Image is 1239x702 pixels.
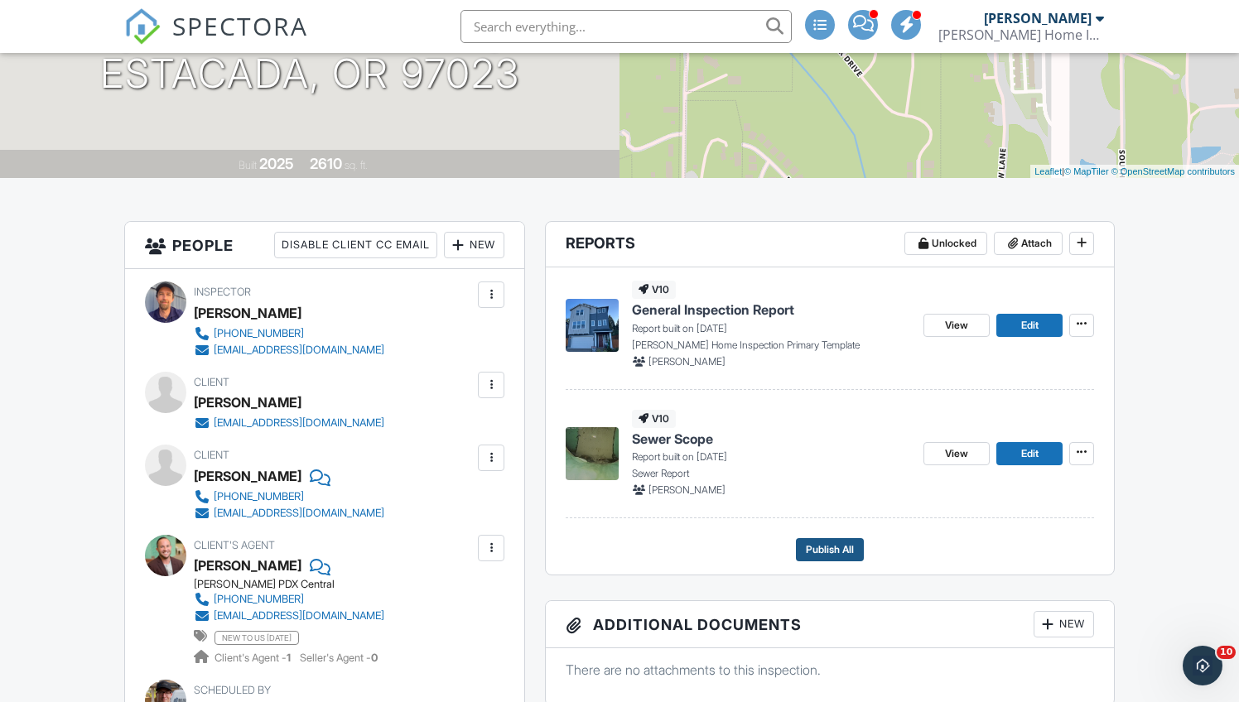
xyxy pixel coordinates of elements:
a: SPECTORA [124,22,308,57]
div: Murphy Home Inspection [938,26,1104,43]
div: [PERSON_NAME] [984,10,1092,26]
strong: 0 [371,652,378,664]
div: 2025 [259,155,294,172]
a: [EMAIL_ADDRESS][DOMAIN_NAME] [194,415,384,431]
span: Client [194,449,229,461]
h3: Additional Documents [546,601,1114,648]
div: [PHONE_NUMBER] [214,490,304,503]
span: SPECTORA [172,8,308,43]
input: Search everything... [460,10,792,43]
a: [EMAIL_ADDRESS][DOMAIN_NAME] [194,505,384,522]
span: Client's Agent - [215,652,293,664]
div: [EMAIL_ADDRESS][DOMAIN_NAME] [214,416,384,430]
div: New [444,232,504,258]
div: Disable Client CC Email [274,232,437,258]
a: [EMAIL_ADDRESS][DOMAIN_NAME] [194,342,384,358]
div: [EMAIL_ADDRESS][DOMAIN_NAME] [214,609,384,623]
span: Built [239,159,257,171]
span: Seller's Agent - [300,652,378,664]
img: The Best Home Inspection Software - Spectora [124,8,161,45]
h1: [STREET_ADDRESS] Estacada, OR 97023 [100,9,520,97]
span: 10 [1217,646,1236,659]
a: [EMAIL_ADDRESS][DOMAIN_NAME] [194,608,384,624]
div: [PERSON_NAME] [194,301,301,325]
strong: 1 [287,652,291,664]
span: Client [194,376,229,388]
span: Inspector [194,286,251,298]
div: [PERSON_NAME] PDX Central [194,578,398,591]
div: [EMAIL_ADDRESS][DOMAIN_NAME] [214,507,384,520]
span: Client's Agent [194,539,275,551]
a: Leaflet [1034,166,1062,176]
a: [PHONE_NUMBER] [194,591,384,608]
div: | [1030,165,1239,179]
a: © OpenStreetMap contributors [1111,166,1235,176]
div: [PERSON_NAME] [194,390,301,415]
a: © MapTiler [1064,166,1109,176]
iframe: Intercom live chat [1183,646,1222,685]
div: 2610 [310,155,342,172]
div: [PERSON_NAME] [194,464,301,488]
a: [PHONE_NUMBER] [194,488,384,505]
div: New [1034,611,1094,637]
div: [EMAIL_ADDRESS][DOMAIN_NAME] [214,344,384,357]
span: Scheduled By [194,684,271,696]
span: new to us [DATE] [215,631,299,644]
a: [PHONE_NUMBER] [194,325,384,342]
div: [PHONE_NUMBER] [214,327,304,340]
a: [PERSON_NAME] [194,553,301,578]
h3: People [125,222,525,269]
span: sq. ft. [345,159,368,171]
div: [PHONE_NUMBER] [214,593,304,606]
p: There are no attachments to this inspection. [566,661,1094,679]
